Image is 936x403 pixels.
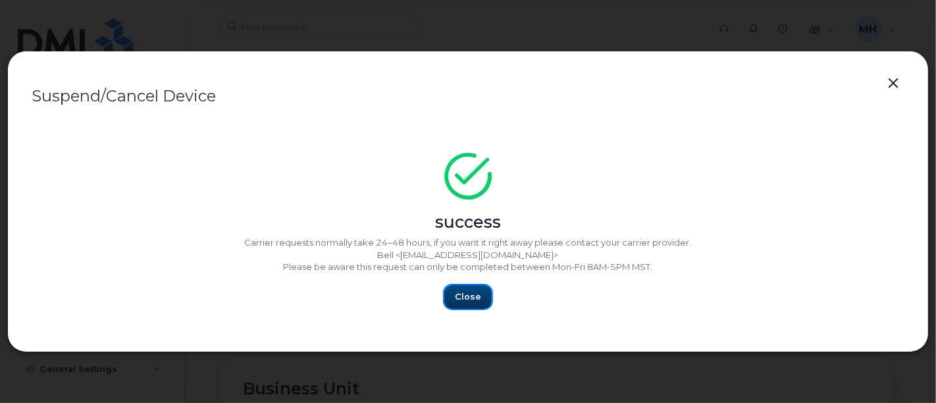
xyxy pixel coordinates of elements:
p: Carrier requests normally take 24–48 hours, if you want it right away please contact your carrier... [32,236,904,249]
div: Suspend/Cancel Device [32,88,904,104]
p: Please be aware this request can only be completed between Mon-Fri 8AM-5PM MST. [32,261,904,273]
span: Close [455,290,481,303]
div: success [32,211,904,234]
button: Close [444,285,492,309]
p: Bell <[EMAIL_ADDRESS][DOMAIN_NAME]> [32,249,904,261]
